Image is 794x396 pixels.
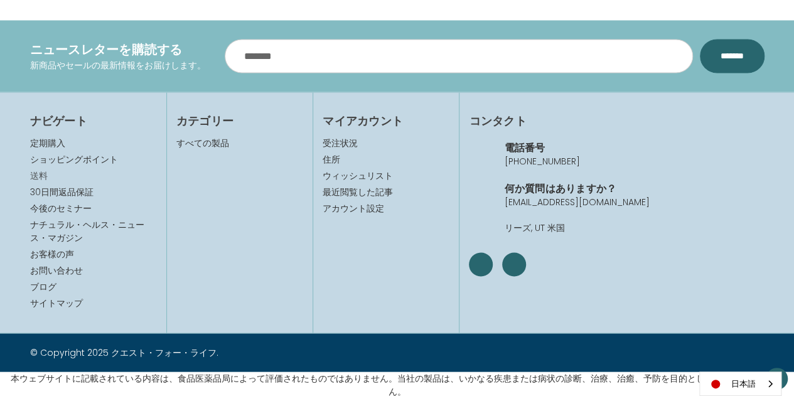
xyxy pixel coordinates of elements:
h4: ニュースレターを購読する [30,40,206,59]
a: アカウント設定 [323,201,449,215]
p: © Copyright 2025 クエスト・フォー・ライフ. [30,346,388,359]
a: [EMAIL_ADDRESS][DOMAIN_NAME] [504,195,649,208]
a: サイトマップ [30,296,83,309]
a: 受注状況 [323,136,449,149]
p: リーズ, UT 米国 [504,221,764,234]
div: Language [699,372,781,396]
a: 定期購入 [30,136,65,149]
a: お客様の声 [30,247,74,260]
h4: 電話番号 [504,139,764,154]
h4: マイアカウント [323,112,449,129]
a: お問い合わせ [30,264,83,276]
h4: コンタクト [469,112,764,129]
aside: Language selected: 日本語 [699,372,781,396]
a: ナチュラル・ヘルス・ニュース・マガジン [30,218,144,243]
a: 最近閲覧した記事 [323,185,449,198]
a: 住所 [323,153,449,166]
a: ウィッシュリスト [323,169,449,182]
a: 今後のセミナー [30,201,92,214]
a: 30日間返品保証 [30,185,94,198]
h4: カテゴリー [176,112,303,129]
a: 送料 [30,169,48,181]
a: ブログ [30,280,56,292]
a: 日本語 [700,372,781,395]
a: [PHONE_NUMBER] [504,154,579,167]
a: ショッピングポイント [30,153,118,165]
a: すべての製品 [176,136,229,149]
p: 新商品やセールの最新情報をお届けします。 [30,59,206,72]
h4: 何か質問はありますか？ [504,180,764,195]
h4: ナビゲート [30,112,157,129]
